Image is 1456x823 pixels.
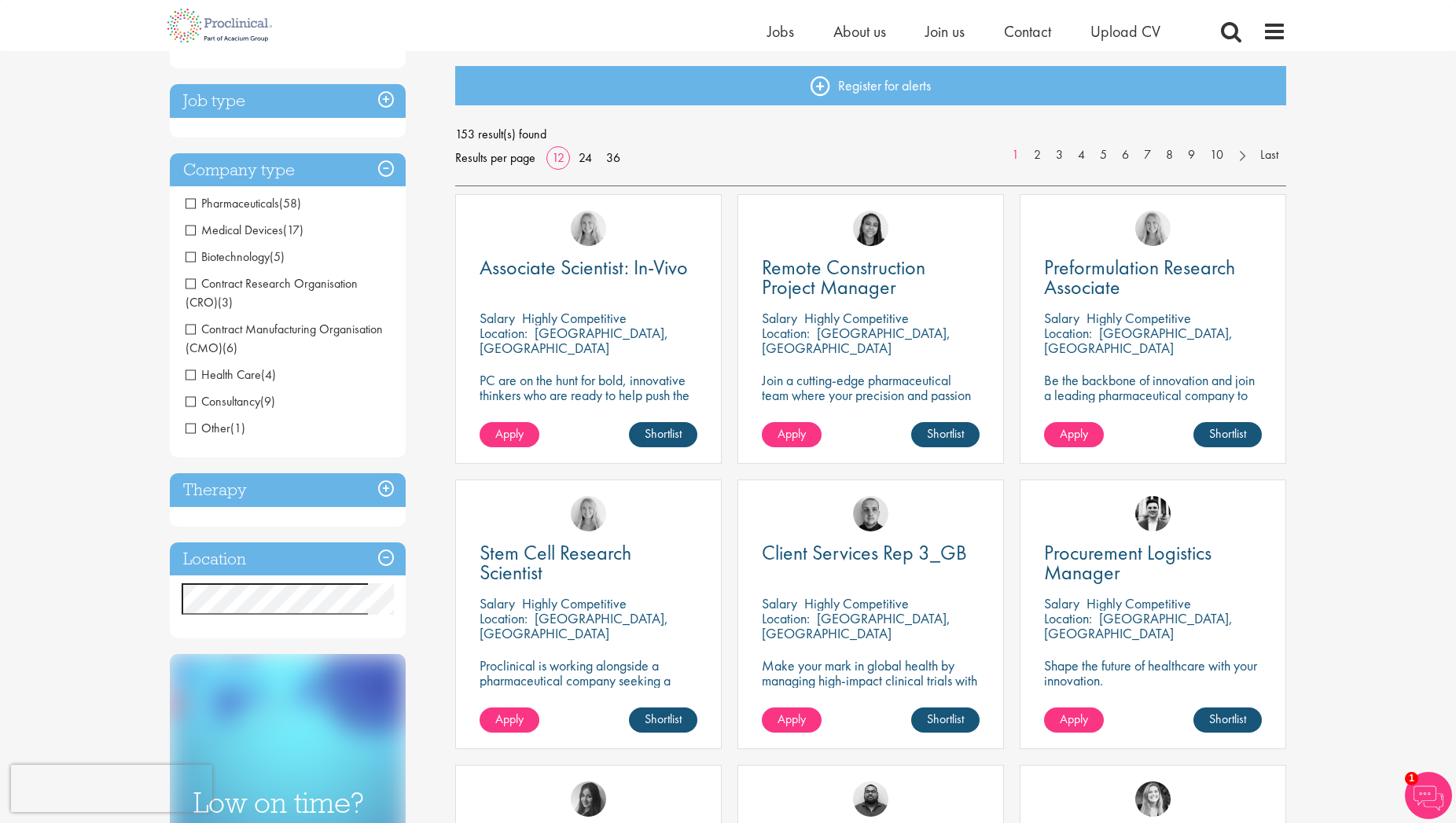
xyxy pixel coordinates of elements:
[762,254,925,300] span: Remote Construction Project Manager
[833,21,886,42] span: About us
[778,711,806,727] span: Apply
[480,254,688,281] span: Associate Scientist: In-Vivo
[522,594,627,612] p: Highly Competitive
[170,153,406,187] h3: Company type
[480,258,697,277] a: Associate Scientist: In-Vivo
[629,707,697,733] a: Shortlist
[1252,146,1286,164] a: Last
[230,420,245,436] span: (1)
[1092,146,1115,164] a: 5
[455,66,1287,105] a: Register for alerts
[186,366,261,383] span: Health Care
[480,324,668,357] p: [GEOGRAPHIC_DATA], [GEOGRAPHIC_DATA]
[804,309,909,327] p: Highly Competitive
[546,149,570,166] a: 12
[193,788,382,818] h3: Low on time?
[1070,146,1093,164] a: 4
[767,21,794,42] a: Jobs
[480,609,528,627] span: Location:
[762,609,810,627] span: Location:
[571,211,606,246] a: Shannon Briggs
[1044,324,1233,357] p: [GEOGRAPHIC_DATA], [GEOGRAPHIC_DATA]
[853,781,888,817] a: Ashley Bennett
[762,658,980,703] p: Make your mark in global health by managing high-impact clinical trials with a leading CRO.
[762,309,797,327] span: Salary
[261,366,276,383] span: (4)
[480,594,515,612] span: Salary
[1044,422,1104,447] a: Apply
[1136,146,1159,164] a: 7
[762,543,980,563] a: Client Services Rep 3_GB
[1202,146,1231,164] a: 10
[186,222,283,238] span: Medical Devices
[186,366,276,383] span: Health Care
[1135,211,1171,246] a: Shannon Briggs
[1044,609,1092,627] span: Location:
[495,425,524,442] span: Apply
[911,422,980,447] a: Shortlist
[573,149,597,166] a: 24
[804,594,909,612] p: Highly Competitive
[1193,707,1262,733] a: Shortlist
[1044,254,1235,300] span: Preformulation Research Associate
[1044,373,1262,432] p: Be the backbone of innovation and join a leading pharmaceutical company to help keep life-changin...
[1004,21,1051,42] a: Contact
[170,542,406,576] h3: Location
[1044,309,1079,327] span: Salary
[1060,425,1088,442] span: Apply
[480,324,528,342] span: Location:
[186,393,260,410] span: Consultancy
[283,222,303,238] span: (17)
[1193,422,1262,447] a: Shortlist
[11,765,212,812] iframe: reCAPTCHA
[480,707,539,733] a: Apply
[853,496,888,531] img: Harry Budge
[480,309,515,327] span: Salary
[629,422,697,447] a: Shortlist
[186,321,383,356] span: Contract Manufacturing Organisation (CMO)
[480,373,697,432] p: PC are on the hunt for bold, innovative thinkers who are ready to help push the boundaries of sci...
[1158,146,1181,164] a: 8
[925,21,965,42] span: Join us
[1180,146,1203,164] a: 9
[522,309,627,327] p: Highly Competitive
[455,146,535,170] span: Results per page
[480,422,539,447] a: Apply
[1048,146,1071,164] a: 3
[571,781,606,817] img: Heidi Hennigan
[480,539,631,586] span: Stem Cell Research Scientist
[1090,21,1160,42] a: Upload CV
[1060,711,1088,727] span: Apply
[495,711,524,727] span: Apply
[480,658,697,718] p: Proclinical is working alongside a pharmaceutical company seeking a Stem Cell Research Scientist ...
[1135,781,1171,817] img: Manon Fuller
[1086,594,1191,612] p: Highly Competitive
[762,258,980,297] a: Remote Construction Project Manager
[1044,539,1211,586] span: Procurement Logistics Manager
[186,275,358,310] span: Contract Research Organisation (CRO)
[1044,324,1092,342] span: Location:
[762,609,950,642] p: [GEOGRAPHIC_DATA], [GEOGRAPHIC_DATA]
[762,373,980,432] p: Join a cutting-edge pharmaceutical team where your precision and passion for quality will help sh...
[186,248,285,265] span: Biotechnology
[480,609,668,642] p: [GEOGRAPHIC_DATA], [GEOGRAPHIC_DATA]
[270,248,285,265] span: (5)
[186,222,303,238] span: Medical Devices
[1086,309,1191,327] p: Highly Competitive
[762,707,822,733] a: Apply
[762,539,967,566] span: Client Services Rep 3_GB
[1405,772,1452,819] img: Chatbot
[170,84,406,118] div: Job type
[186,195,301,211] span: Pharmaceuticals
[1114,146,1137,164] a: 6
[1044,543,1262,582] a: Procurement Logistics Manager
[279,195,301,211] span: (58)
[762,422,822,447] a: Apply
[222,340,237,356] span: (6)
